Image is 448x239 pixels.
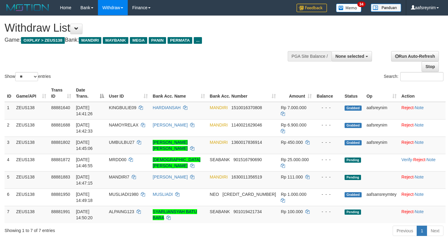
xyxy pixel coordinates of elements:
[51,123,70,127] span: 88881688
[130,37,147,44] span: MEGA
[371,4,401,12] img: panduan.png
[345,158,361,163] span: Pending
[281,192,306,197] span: Rp 1.000.000
[314,85,342,102] th: Balance
[5,72,51,81] label: Show entries
[317,191,340,197] div: - - -
[399,171,446,189] td: ·
[422,61,439,72] a: Stop
[281,175,303,179] span: Rp 111.000
[231,123,262,127] span: Copy 1140021629046 to clipboard
[51,157,70,162] span: 88881872
[317,122,340,128] div: - - -
[335,54,364,59] span: None selected
[231,140,262,145] span: Copy 1360017836914 to clipboard
[5,119,14,137] td: 2
[345,175,361,180] span: Pending
[401,192,414,197] a: Reject
[288,51,332,61] div: PGA Site Balance /
[207,85,279,102] th: Bank Acc. Number: activate to sort column ascending
[281,140,303,145] span: Rp 450.000
[5,171,14,189] td: 5
[399,102,446,120] td: ·
[153,175,188,179] a: [PERSON_NAME]
[14,189,49,206] td: ZEUS138
[153,123,188,127] a: [PERSON_NAME]
[336,4,362,12] img: Button%20Memo.svg
[391,51,439,61] a: Run Auto-Refresh
[345,192,362,197] span: Grabbed
[364,119,399,137] td: aafsreynim
[210,140,228,145] span: MANDIRI
[14,154,49,171] td: ZEUS138
[51,175,70,179] span: 88881883
[153,140,188,151] a: [PERSON_NAME] [PERSON_NAME]
[5,37,293,43] h4: Game: Bank:
[399,119,446,137] td: ·
[168,37,192,44] span: PERMATA
[14,137,49,154] td: ZEUS138
[14,119,49,137] td: ZEUS138
[317,105,340,111] div: - - -
[76,175,93,185] span: [DATE] 14:47:15
[51,140,70,145] span: 88881802
[5,102,14,120] td: 1
[5,22,293,34] h1: Withdraw List
[76,192,93,203] span: [DATE] 14:49:18
[281,123,306,127] span: Rp 6.900.000
[345,106,362,111] span: Grabbed
[153,105,181,110] a: HARDIANSAH
[297,4,327,12] img: Feedback.jpg
[317,157,340,163] div: - - -
[399,206,446,223] td: ·
[345,140,362,145] span: Grabbed
[51,209,70,214] span: 88881991
[233,157,262,162] span: Copy 901516790690 to clipboard
[426,157,436,162] a: Note
[14,171,49,189] td: ZEUS138
[401,209,414,214] a: Reject
[342,85,364,102] th: Status
[76,140,93,151] span: [DATE] 14:45:06
[76,157,93,168] span: [DATE] 14:46:55
[210,105,228,110] span: MANDIRI
[415,175,424,179] a: Note
[210,157,230,162] span: SEABANK
[399,189,446,206] td: ·
[106,85,150,102] th: User ID: activate to sort column ascending
[231,105,262,110] span: Copy 1510016370808 to clipboard
[401,175,414,179] a: Reject
[109,157,127,162] span: MRDD00
[401,157,412,162] a: Verify
[5,154,14,171] td: 4
[109,175,129,179] span: MANDIRI7
[415,140,424,145] a: Note
[149,37,166,44] span: PANIN
[223,192,276,197] span: Copy 5859457168856576 to clipboard
[278,85,314,102] th: Amount: activate to sort column ascending
[76,123,93,133] span: [DATE] 14:42:33
[5,137,14,154] td: 3
[357,2,366,7] span: 34
[109,105,136,110] span: KINGBULIE09
[153,209,197,220] a: SYARLIANSYAH BATU BARA
[401,105,414,110] a: Reject
[14,85,49,102] th: Game/API: activate to sort column ascending
[5,3,51,12] img: MOTION_logo.png
[103,37,128,44] span: MAYBANK
[153,157,200,168] a: [DEMOGRAPHIC_DATA][PERSON_NAME]
[393,226,417,236] a: Previous
[281,209,303,214] span: Rp 100.000
[5,189,14,206] td: 6
[153,192,173,197] a: MUSLIADI
[281,105,306,110] span: Rp 7.000.000
[210,209,230,214] span: SEABANK
[364,189,399,206] td: aafsansreymtey
[231,175,262,179] span: Copy 1630011356519 to clipboard
[210,175,228,179] span: MANDIRI
[79,37,101,44] span: MANDIRI
[413,157,425,162] a: Reject
[233,209,262,214] span: Copy 901019421734 to clipboard
[332,51,372,61] button: None selected
[417,226,427,236] a: 1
